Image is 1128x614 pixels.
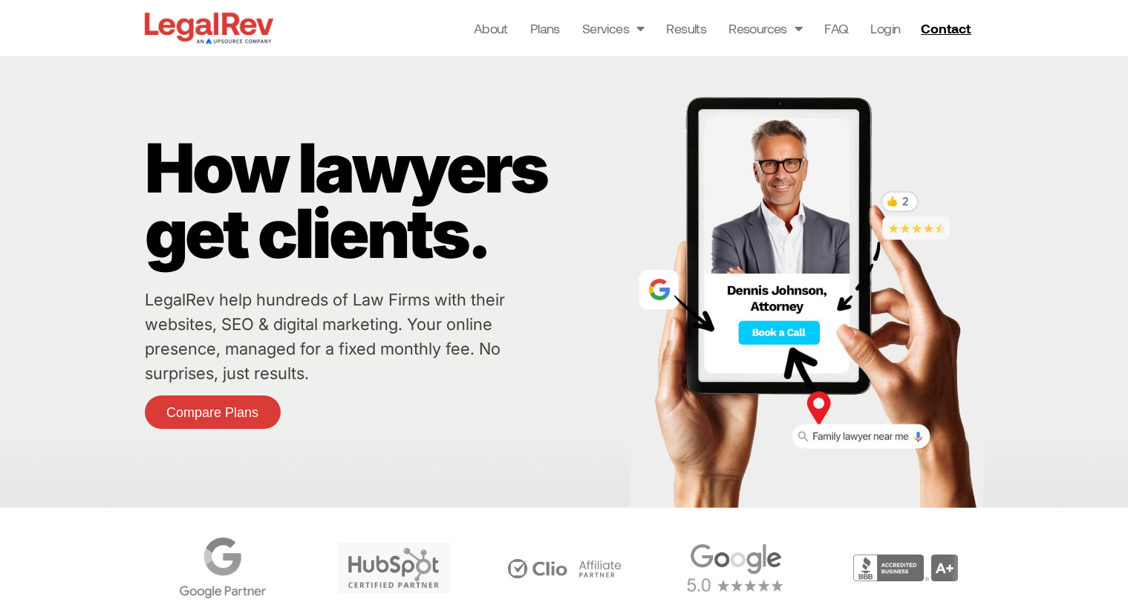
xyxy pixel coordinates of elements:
a: Resources [728,18,802,39]
a: About [474,18,508,39]
a: Contact [915,16,980,40]
span: Compare Plans [166,406,258,419]
div: 1 / 6 [653,530,817,606]
a: Services [582,18,645,39]
div: 2 / 6 [824,530,988,606]
div: 6 / 6 [483,530,646,606]
nav: Menu [474,18,901,39]
a: Compare Plans [145,395,281,429]
a: LegalRev help hundreds of Law Firms with their websites, SEO & digital marketing. Your online pre... [145,290,505,383]
div: 5 / 6 [312,530,475,606]
span: Contact [921,22,971,35]
a: Plans [530,18,560,39]
div: 4 / 6 [141,530,304,606]
a: Login [870,18,900,39]
div: Carousel [141,530,988,606]
p: How lawyers get clients. [145,135,623,266]
a: Results [666,18,706,39]
a: FAQ [824,18,848,39]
